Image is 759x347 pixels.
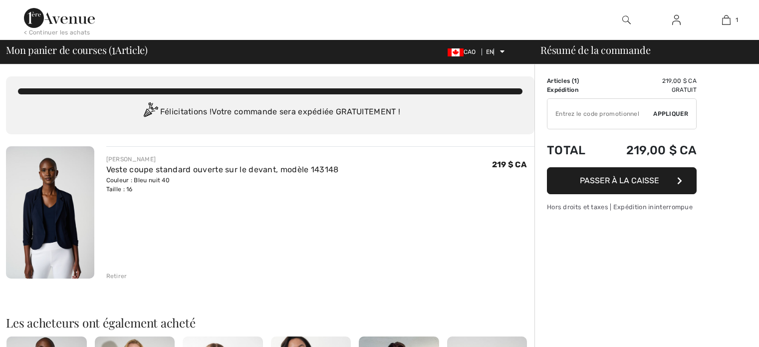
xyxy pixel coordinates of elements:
font: Retirer [106,273,127,280]
font: Hors droits et taxes | Expédition ininterrompue [547,203,693,211]
img: Veste coupe standard ouverte sur le devant, modèle 143148 [6,146,94,279]
a: 1 [702,14,751,26]
font: Expédition [547,86,578,93]
font: [PERSON_NAME] [106,156,156,163]
input: Code promotionnel [547,99,653,129]
font: Couleur : Bleu nuit 40 [106,177,170,184]
button: Passer à la caisse [547,167,697,194]
font: Résumé de la commande [540,43,650,56]
font: 219,00 $ CA [662,77,697,84]
img: Congratulation2.svg [140,102,160,122]
font: ) [577,77,579,84]
font: Appliquer [653,110,688,117]
font: < Continuer les achats [24,29,90,36]
font: Taille : 16 [106,186,133,193]
font: Total [547,143,586,157]
img: rechercher sur le site [622,14,631,26]
font: 219 $ CA [492,160,526,169]
font: Félicitations ! [160,107,212,116]
a: Se connecter [664,14,689,26]
font: Passer à la caisse [580,176,659,185]
font: Articles ( [547,77,574,84]
font: 1 [112,40,115,57]
font: Gratuit [672,86,697,93]
font: Article) [115,43,148,56]
img: Mes informations [672,14,681,26]
font: 1 [736,16,738,23]
font: Les acheteurs ont également acheté [6,315,196,331]
font: 219,00 $ CA [626,143,697,157]
font: Mon panier de courses ( [6,43,112,56]
img: Mon sac [722,14,731,26]
font: CAO [464,48,476,55]
font: EN [486,48,494,55]
img: 1ère Avenue [24,8,95,28]
font: 1 [574,77,577,84]
a: Veste coupe standard ouverte sur le devant, modèle 143148 [106,165,339,174]
img: Dollar canadien [448,48,464,56]
font: Votre commande sera expédiée GRATUITEMENT ! [212,107,400,116]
